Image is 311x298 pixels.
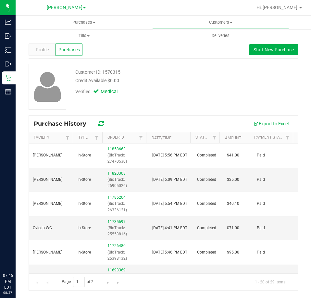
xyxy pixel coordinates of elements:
[92,132,102,143] a: Filter
[257,177,265,183] span: Paid
[78,135,88,140] a: Type
[152,201,187,207] span: [DATE] 5:54 PM EDT
[254,47,294,52] span: Start New Purchase
[5,33,11,39] inline-svg: Inbound
[33,225,52,231] span: Oviedo WC
[78,201,91,207] span: In-Store
[107,78,119,83] span: $0.00
[107,268,126,272] a: 11693369
[107,171,126,176] a: 11820303
[227,225,239,231] span: $71.00
[3,273,13,290] p: 07:46 PM EDT
[152,16,289,29] a: Customers
[197,249,216,255] span: Completed
[152,177,187,183] span: [DATE] 6:09 PM EDT
[16,29,152,43] a: Tills
[249,118,293,129] button: Export to Excel
[197,201,216,207] span: Completed
[56,277,99,287] span: Page of 2
[5,89,11,95] inline-svg: Reports
[5,47,11,53] inline-svg: Inventory
[249,44,298,55] button: Start New Purchase
[152,249,187,255] span: [DATE] 5:46 PM EDT
[227,249,239,255] span: $95.00
[6,246,26,266] iframe: Resource center
[78,249,91,255] span: In-Store
[5,75,11,81] inline-svg: Retail
[107,195,126,200] a: 11785204
[33,249,62,255] span: [PERSON_NAME]
[107,201,144,213] p: (BioTrack: 26336121)
[47,5,82,10] span: [PERSON_NAME]
[33,177,62,183] span: [PERSON_NAME]
[225,136,241,140] a: Amount
[197,152,216,158] span: Completed
[152,29,289,43] a: Deliveries
[107,147,126,151] a: 11858663
[73,277,85,287] input: 1
[31,70,65,104] img: user-icon.png
[107,177,144,189] p: (BioTrack: 26905026)
[153,19,289,25] span: Customers
[250,277,291,287] span: 1 - 20 of 29 items
[197,225,216,231] span: Completed
[16,16,152,29] a: Purchases
[78,152,91,158] span: In-Store
[36,46,49,53] span: Profile
[257,201,265,207] span: Paid
[227,177,239,183] span: $25.00
[107,225,144,237] p: (BioTrack: 25553816)
[5,19,11,25] inline-svg: Analytics
[257,249,265,255] span: Paid
[16,19,152,25] span: Purchases
[107,243,126,248] a: 11726480
[3,290,13,295] p: 08/27
[107,152,144,165] p: (BioTrack: 27470530)
[33,152,62,158] span: [PERSON_NAME]
[103,277,113,286] a: Go to the next page
[107,219,126,224] a: 11735697
[16,33,152,39] span: Tills
[257,152,265,158] span: Paid
[135,132,146,143] a: Filter
[227,201,239,207] span: $40.10
[152,152,187,158] span: [DATE] 5:56 PM EDT
[107,249,144,262] p: (BioTrack: 25398132)
[152,225,187,231] span: [DATE] 4:41 PM EDT
[62,132,73,143] a: Filter
[113,277,123,286] a: Go to the last page
[107,135,124,140] a: Order ID
[5,61,11,67] inline-svg: Outbound
[34,135,49,140] a: Facility
[197,177,216,183] span: Completed
[75,77,205,84] div: Credit Available:
[256,5,299,10] span: Hi, [PERSON_NAME]!
[282,132,293,143] a: Filter
[58,46,80,53] span: Purchases
[101,88,127,95] span: Medical
[195,135,209,140] a: Status
[209,132,219,143] a: Filter
[78,225,91,231] span: In-Store
[34,120,93,127] span: Purchase History
[75,88,127,95] div: Verified:
[203,33,238,39] span: Deliveries
[33,201,62,207] span: [PERSON_NAME]
[254,135,287,140] a: Payment Status
[152,136,171,140] a: Date/Time
[227,152,239,158] span: $41.00
[75,69,120,76] div: Customer ID: 1570315
[257,225,265,231] span: Paid
[78,177,91,183] span: In-Store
